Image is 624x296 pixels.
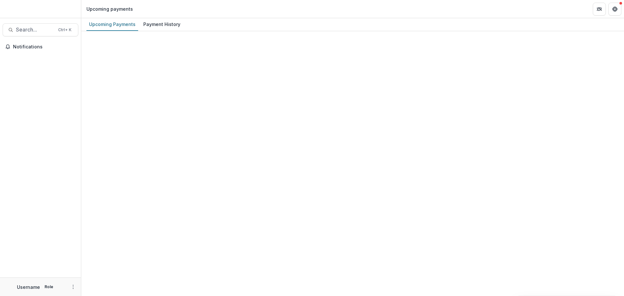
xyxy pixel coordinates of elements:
div: Ctrl + K [57,26,73,33]
span: Search... [16,27,54,33]
button: Get Help [608,3,621,16]
a: Payment History [141,18,183,31]
button: Search... [3,23,78,36]
button: Notifications [3,42,78,52]
p: Username [17,284,40,290]
button: Partners [593,3,606,16]
p: Role [43,284,55,290]
div: Payment History [141,19,183,29]
button: More [69,283,77,291]
nav: breadcrumb [84,4,136,14]
span: Notifications [13,44,76,50]
div: Upcoming payments [86,6,133,12]
div: Upcoming Payments [86,19,138,29]
a: Upcoming Payments [86,18,138,31]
